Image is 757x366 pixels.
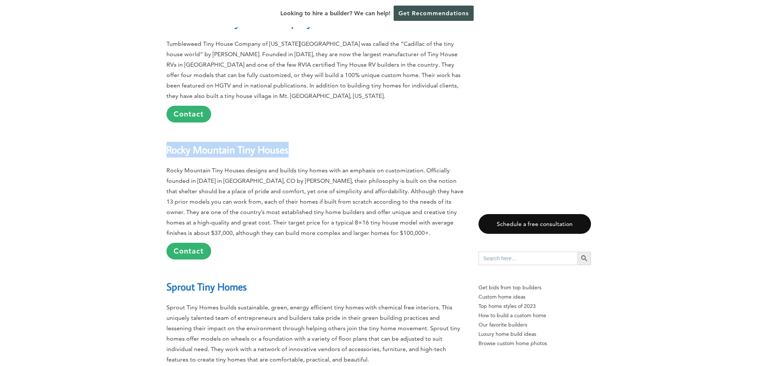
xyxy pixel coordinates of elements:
[478,252,578,265] input: Search here...
[478,330,591,339] a: Luxury home build ideas
[166,280,247,293] a: Sprout Tiny Homes
[478,292,591,302] a: Custom home ideas
[478,339,591,348] a: Browse custom home photos
[478,320,591,330] a: Our favorite builders
[166,243,211,260] a: Contact
[166,106,211,122] a: Contact
[166,143,289,156] a: Rocky Mountain Tiny Houses
[478,311,591,320] a: How to build a custom home
[478,214,591,234] a: Schedule a free consultation
[478,302,591,311] a: Top home styles of 2023
[580,254,588,262] svg: Search
[166,39,464,122] p: Tumbleweed Tiny House Company of [US_STATE][GEOGRAPHIC_DATA] was called the “Cadillac of the tiny...
[478,283,591,292] p: Get bids from top builders
[394,6,474,21] a: Get Recommendations
[166,165,464,260] p: Rocky Mountain Tiny Houses designs and builds tiny homes with an emphasis on customization. Offic...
